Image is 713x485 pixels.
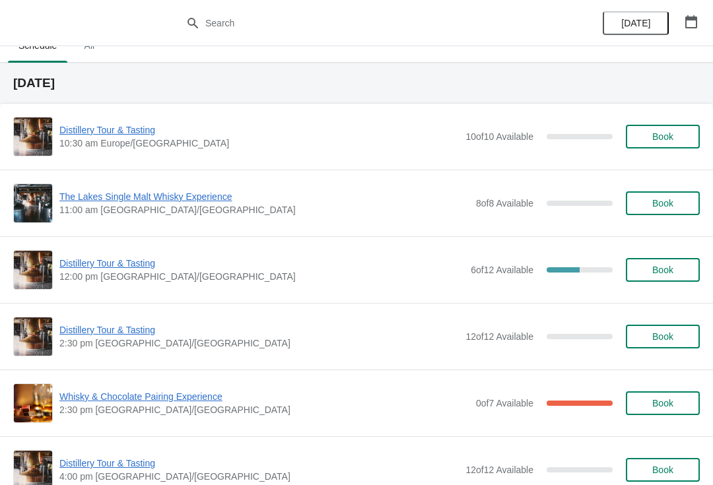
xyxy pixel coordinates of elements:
[652,265,673,275] span: Book
[59,403,469,416] span: 2:30 pm [GEOGRAPHIC_DATA]/[GEOGRAPHIC_DATA]
[652,331,673,342] span: Book
[476,198,533,209] span: 8 of 8 Available
[59,137,459,150] span: 10:30 am Europe/[GEOGRAPHIC_DATA]
[59,457,459,470] span: Distillery Tour & Tasting
[14,384,52,422] img: Whisky & Chocolate Pairing Experience | | 2:30 pm Europe/London
[471,265,533,275] span: 6 of 12 Available
[621,18,650,28] span: [DATE]
[59,203,469,216] span: 11:00 am [GEOGRAPHIC_DATA]/[GEOGRAPHIC_DATA]
[465,131,533,142] span: 10 of 10 Available
[59,270,464,283] span: 12:00 pm [GEOGRAPHIC_DATA]/[GEOGRAPHIC_DATA]
[13,77,700,90] h2: [DATE]
[59,123,459,137] span: Distillery Tour & Tasting
[476,398,533,408] span: 0 of 7 Available
[626,391,700,415] button: Book
[205,11,535,35] input: Search
[59,190,469,203] span: The Lakes Single Malt Whisky Experience
[626,191,700,215] button: Book
[59,470,459,483] span: 4:00 pm [GEOGRAPHIC_DATA]/[GEOGRAPHIC_DATA]
[14,117,52,156] img: Distillery Tour & Tasting | | 10:30 am Europe/London
[465,465,533,475] span: 12 of 12 Available
[652,398,673,408] span: Book
[626,125,700,148] button: Book
[626,325,700,348] button: Book
[14,251,52,289] img: Distillery Tour & Tasting | | 12:00 pm Europe/London
[465,331,533,342] span: 12 of 12 Available
[59,257,464,270] span: Distillery Tour & Tasting
[59,337,459,350] span: 2:30 pm [GEOGRAPHIC_DATA]/[GEOGRAPHIC_DATA]
[652,198,673,209] span: Book
[652,131,673,142] span: Book
[626,458,700,482] button: Book
[652,465,673,475] span: Book
[14,184,52,222] img: The Lakes Single Malt Whisky Experience | | 11:00 am Europe/London
[626,258,700,282] button: Book
[59,390,469,403] span: Whisky & Chocolate Pairing Experience
[14,317,52,356] img: Distillery Tour & Tasting | | 2:30 pm Europe/London
[59,323,459,337] span: Distillery Tour & Tasting
[603,11,669,35] button: [DATE]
